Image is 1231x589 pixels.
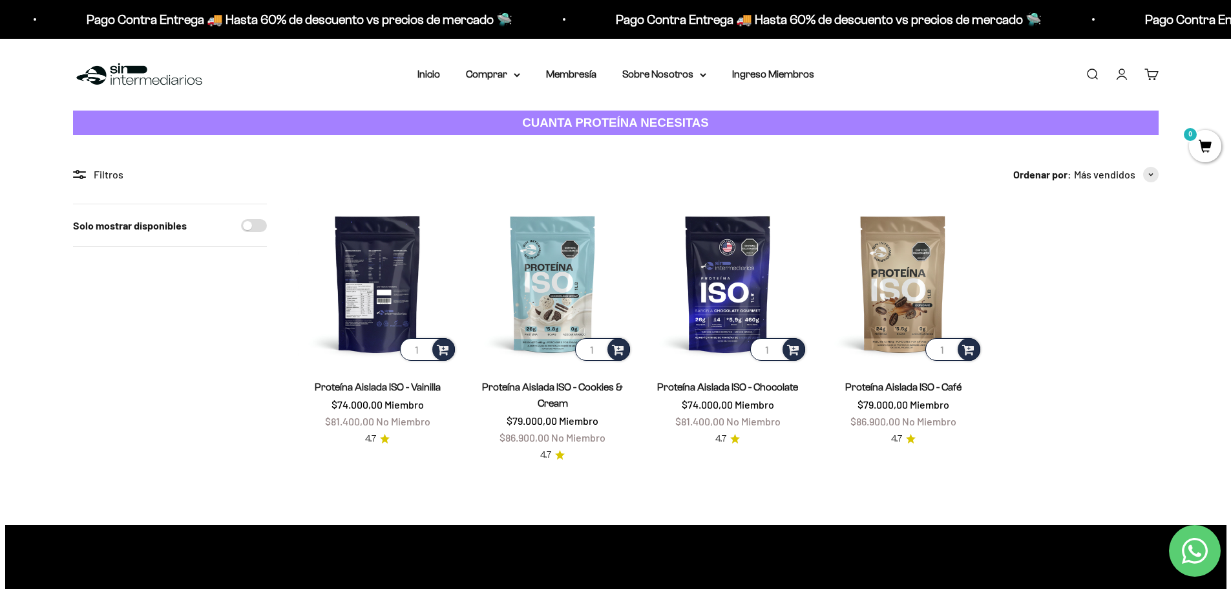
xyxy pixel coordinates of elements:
span: $81.400,00 [675,415,724,427]
button: Más vendidos [1074,166,1159,183]
span: Ordenar por: [1013,166,1071,183]
span: No Miembro [902,415,956,427]
span: $74.000,00 [682,398,733,411]
label: Solo mostrar disponibles [73,217,187,234]
span: $86.900,00 [500,431,549,444]
span: No Miembro [726,415,781,427]
mark: 0 [1183,127,1198,142]
a: 4.74.7 de 5.0 estrellas [365,432,390,446]
summary: Sobre Nosotros [622,66,706,83]
span: $74.000,00 [331,398,383,411]
p: Pago Contra Entrega 🚚 Hasta 60% de descuento vs precios de mercado 🛸 [87,9,512,30]
img: Proteína Aislada ISO - Vainilla [298,204,458,363]
span: No Miembro [551,431,605,444]
div: Filtros [73,166,267,183]
a: CUANTA PROTEÍNA NECESITAS [73,111,1159,136]
span: Miembro [735,398,774,411]
span: No Miembro [376,415,430,427]
span: 4.7 [715,432,726,446]
a: 0 [1189,140,1221,155]
a: 4.74.7 de 5.0 estrellas [540,448,565,462]
span: $86.900,00 [850,415,900,427]
span: Más vendidos [1074,166,1135,183]
a: 4.74.7 de 5.0 estrellas [715,432,740,446]
summary: Comprar [466,66,520,83]
p: Pago Contra Entrega 🚚 Hasta 60% de descuento vs precios de mercado 🛸 [616,9,1042,30]
a: 4.74.7 de 5.0 estrellas [891,432,916,446]
span: Miembro [384,398,424,411]
a: Membresía [546,69,596,80]
span: $79.000,00 [857,398,908,411]
strong: CUANTA PROTEÍNA NECESITAS [522,116,709,129]
span: 4.7 [365,432,376,446]
span: 4.7 [540,448,551,462]
a: Ingreso Miembros [732,69,814,80]
span: 4.7 [891,432,902,446]
a: Proteína Aislada ISO - Vainilla [315,381,441,392]
a: Proteína Aislada ISO - Café [845,381,962,392]
span: $81.400,00 [325,415,374,427]
span: $79.000,00 [507,414,557,427]
a: Proteína Aislada ISO - Chocolate [657,381,798,392]
span: Miembro [910,398,949,411]
span: Miembro [559,414,598,427]
a: Proteína Aislada ISO - Cookies & Cream [482,381,623,409]
a: Inicio [417,69,440,80]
